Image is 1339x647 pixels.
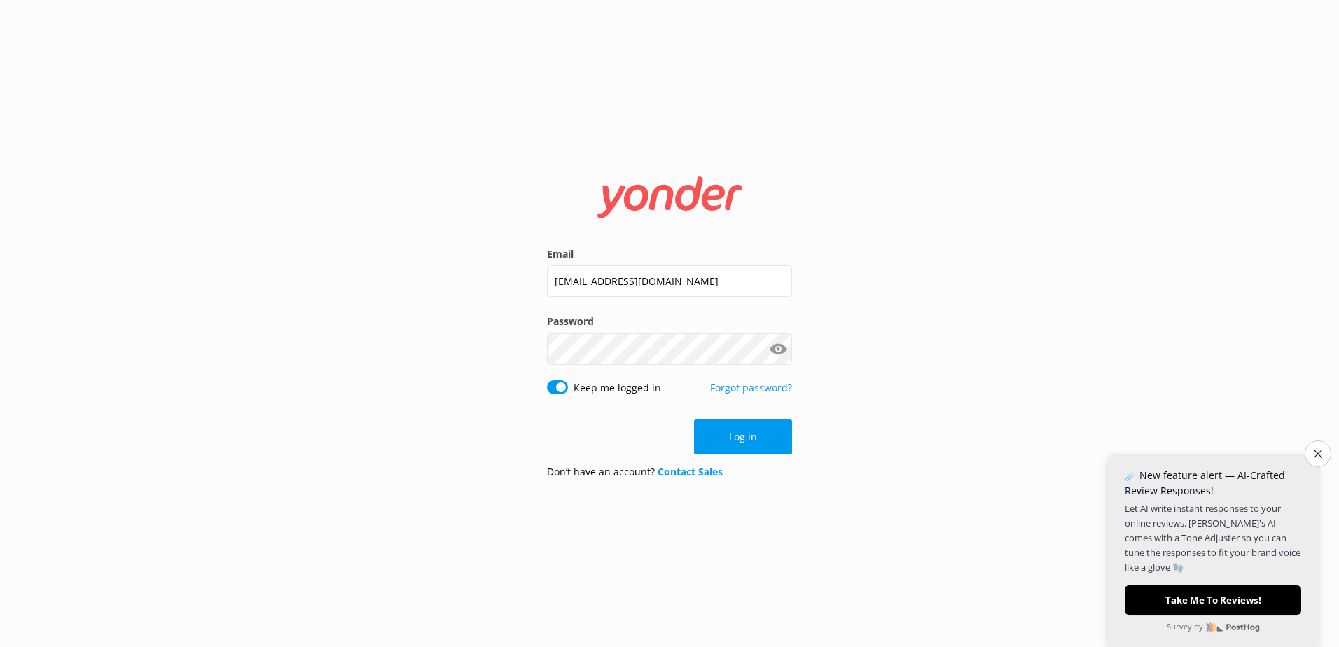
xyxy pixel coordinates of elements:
[547,246,792,262] label: Email
[658,465,723,478] a: Contact Sales
[547,314,792,329] label: Password
[547,265,792,297] input: user@emailaddress.com
[694,419,792,454] button: Log in
[547,464,723,480] p: Don’t have an account?
[764,335,792,363] button: Show password
[574,380,661,396] label: Keep me logged in
[710,381,792,394] a: Forgot password?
